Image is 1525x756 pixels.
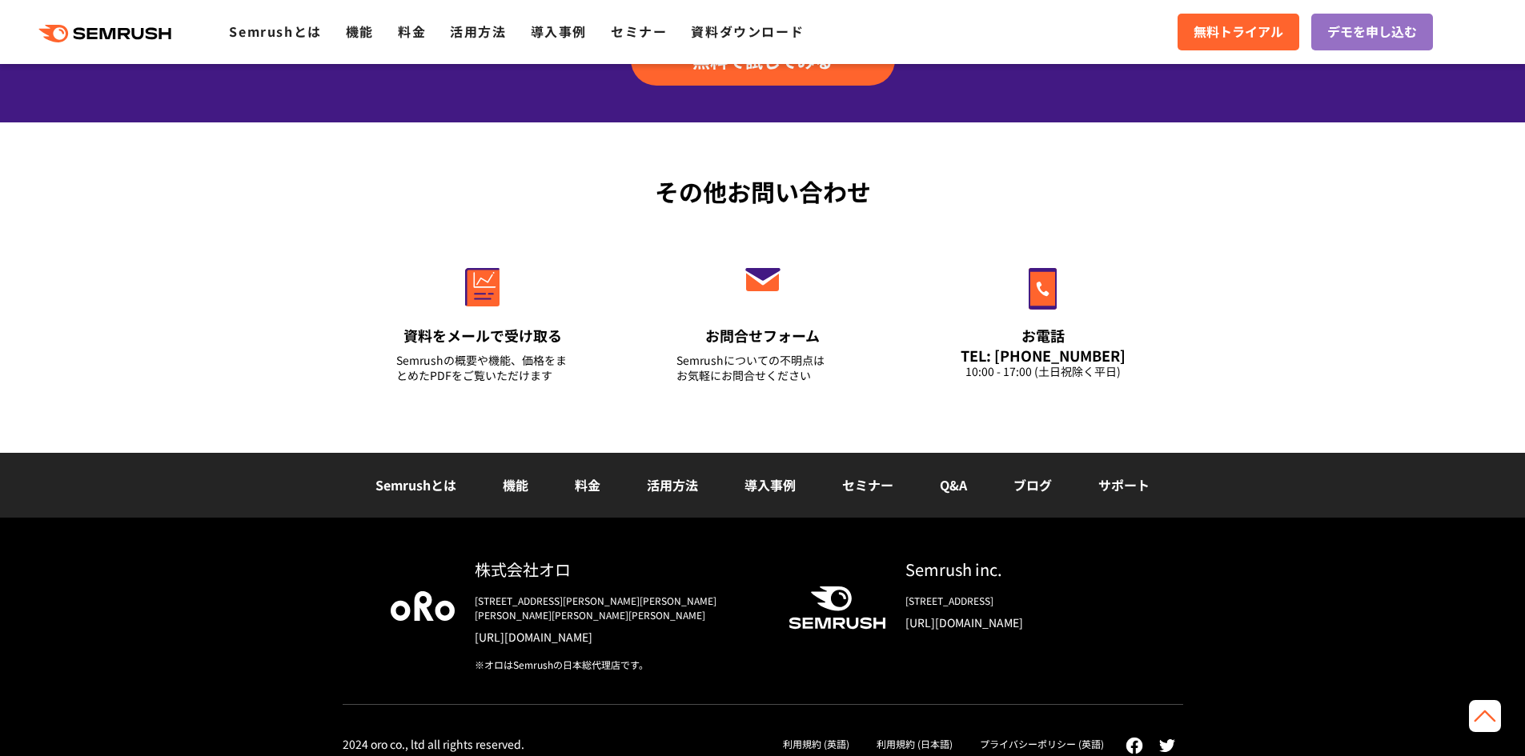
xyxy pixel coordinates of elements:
div: 2024 oro co., ltd all rights reserved. [343,737,524,751]
div: [STREET_ADDRESS][PERSON_NAME][PERSON_NAME][PERSON_NAME][PERSON_NAME][PERSON_NAME] [475,594,763,622]
a: 料金 [575,475,600,494]
span: 無料で試してみる [692,48,833,72]
a: デモを申し込む [1311,14,1433,50]
img: oro company [391,591,455,620]
a: お問合せフォーム Semrushについての不明点はお気軽にお問合せください [643,234,883,403]
a: 機能 [503,475,528,494]
a: Semrushとは [229,22,321,41]
a: セミナー [842,475,893,494]
div: お電話 [957,326,1130,346]
span: デモを申し込む [1327,22,1417,42]
a: 利用規約 (日本語) [877,737,953,750]
div: 10:00 - 17:00 (土日祝除く平日) [957,364,1130,379]
a: 活用方法 [647,475,698,494]
a: サポート [1098,475,1150,494]
a: 導入事例 [531,22,587,41]
div: 株式会社オロ [475,558,763,581]
a: 機能 [346,22,374,41]
a: 無料トライアル [1178,14,1299,50]
a: ブログ [1013,475,1052,494]
a: Semrushとは [375,475,456,494]
div: 資料をメールで受け取る [396,326,569,346]
a: 導入事例 [744,475,796,494]
a: プライバシーポリシー (英語) [980,737,1104,750]
div: Semrush inc. [905,558,1135,581]
a: セミナー [611,22,667,41]
div: TEL: [PHONE_NUMBER] [957,346,1130,364]
div: ※オロはSemrushの日本総代理店です。 [475,658,763,672]
a: Q&A [940,475,967,494]
span: 無料トライアル [1194,22,1283,42]
div: Semrushの概要や機能、価格をまとめたPDFをご覧いただけます [396,353,569,383]
a: [URL][DOMAIN_NAME] [475,629,763,645]
div: お問合せフォーム [676,326,849,346]
a: 資料をメールで受け取る Semrushの概要や機能、価格をまとめたPDFをご覧いただけます [363,234,603,403]
div: その他お問い合わせ [343,174,1183,210]
a: 料金 [398,22,426,41]
img: twitter [1159,739,1175,752]
img: facebook [1126,737,1143,754]
a: [URL][DOMAIN_NAME] [905,614,1135,630]
div: [STREET_ADDRESS] [905,594,1135,608]
a: 活用方法 [450,22,506,41]
a: 資料ダウンロード [691,22,804,41]
a: 利用規約 (英語) [783,737,849,750]
div: Semrushについての不明点は お気軽にお問合せください [676,353,849,383]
